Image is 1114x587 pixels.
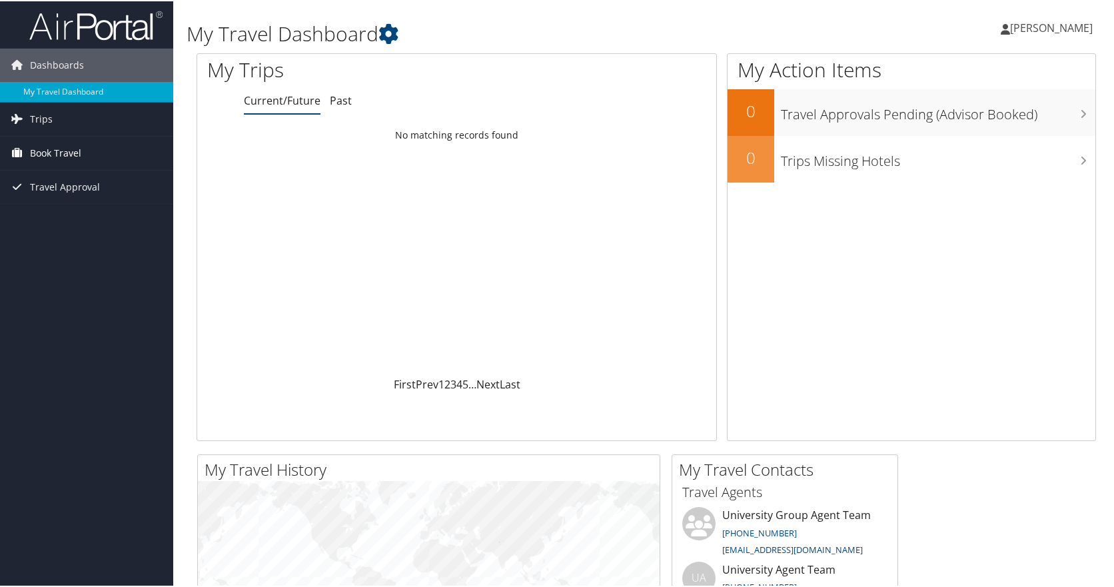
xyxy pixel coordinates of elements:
span: [PERSON_NAME] [1010,19,1093,34]
a: [PERSON_NAME] [1001,7,1106,47]
a: 4 [456,376,462,390]
span: … [468,376,476,390]
span: Dashboards [30,47,84,81]
span: Trips [30,101,53,135]
h3: Travel Agents [682,482,887,500]
a: First [394,376,416,390]
li: University Group Agent Team [676,506,894,560]
h1: My Travel Dashboard [187,19,800,47]
a: 1 [438,376,444,390]
a: Prev [416,376,438,390]
a: 0Travel Approvals Pending (Advisor Booked) [728,88,1095,135]
a: Next [476,376,500,390]
a: Current/Future [244,92,320,107]
h2: 0 [728,99,774,121]
a: 2 [444,376,450,390]
h2: My Travel History [205,457,660,480]
span: Book Travel [30,135,81,169]
a: 5 [462,376,468,390]
td: No matching records found [197,122,716,146]
h3: Trips Missing Hotels [781,144,1095,169]
h1: My Action Items [728,55,1095,83]
img: airportal-logo.png [29,9,163,40]
h1: My Trips [207,55,490,83]
a: 3 [450,376,456,390]
span: Travel Approval [30,169,100,203]
h2: My Travel Contacts [679,457,897,480]
a: Past [330,92,352,107]
a: [EMAIL_ADDRESS][DOMAIN_NAME] [722,542,863,554]
a: 0Trips Missing Hotels [728,135,1095,181]
a: Last [500,376,520,390]
h2: 0 [728,145,774,168]
h3: Travel Approvals Pending (Advisor Booked) [781,97,1095,123]
a: [PHONE_NUMBER] [722,526,797,538]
